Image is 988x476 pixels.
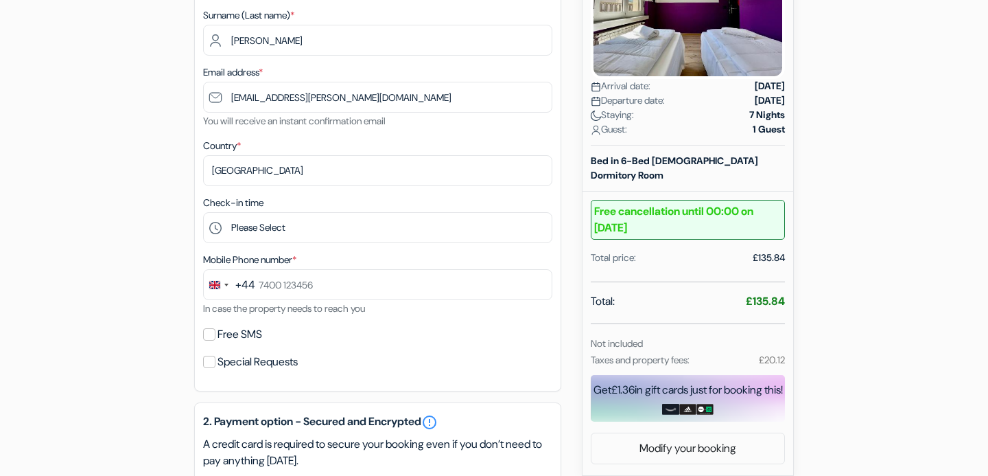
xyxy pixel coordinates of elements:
button: Change country, selected United Kingdom (+44) [204,270,255,299]
img: uber-uber-eats-card.png [696,404,714,415]
h5: 2. Payment option - Secured and Encrypted [203,414,552,431]
span: Staying: [591,108,634,122]
small: Taxes and property fees: [591,354,690,366]
label: Special Requests [217,352,298,372]
a: error_outline [421,414,438,431]
label: Check-in time [203,196,263,210]
div: Get in gift cards just for booking this! [591,382,785,398]
strong: £135.84 [746,294,785,308]
small: Not included [591,337,643,350]
input: 7400 123456 [203,269,552,300]
span: £1.36 [611,383,635,397]
label: Email address [203,65,263,80]
label: Country [203,139,241,153]
strong: [DATE] [755,79,785,93]
img: amazon-card-no-text.png [662,404,679,415]
div: Total price: [591,251,636,265]
span: Guest: [591,122,627,137]
img: calendar.svg [591,82,601,92]
span: Total: [591,293,615,310]
b: Bed in 6-Bed [DEMOGRAPHIC_DATA] Dormitory Room [591,155,758,181]
small: £20.12 [759,354,785,366]
strong: 7 Nights [749,108,785,122]
input: Enter email address [203,82,552,113]
img: user_icon.svg [591,125,601,135]
img: moon.svg [591,111,601,121]
strong: [DATE] [755,93,785,108]
label: Free SMS [217,325,262,344]
label: Mobile Phone number [203,253,296,267]
small: In case the property needs to reach you [203,302,365,315]
small: You will receive an instant confirmation email [203,115,386,127]
p: A credit card is required to secure your booking even if you don’t need to pay anything [DATE]. [203,436,552,469]
label: Surname (Last name) [203,8,294,23]
strong: 1 Guest [753,122,785,137]
span: Arrival date: [591,79,650,93]
span: Departure date: [591,93,665,108]
div: +44 [235,277,255,293]
b: Free cancellation until 00:00 on [DATE] [591,200,785,240]
div: £135.84 [753,251,785,265]
a: Modify your booking [591,435,784,462]
input: Enter last name [203,25,552,56]
img: adidas-card.png [679,404,696,415]
img: calendar.svg [591,96,601,106]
